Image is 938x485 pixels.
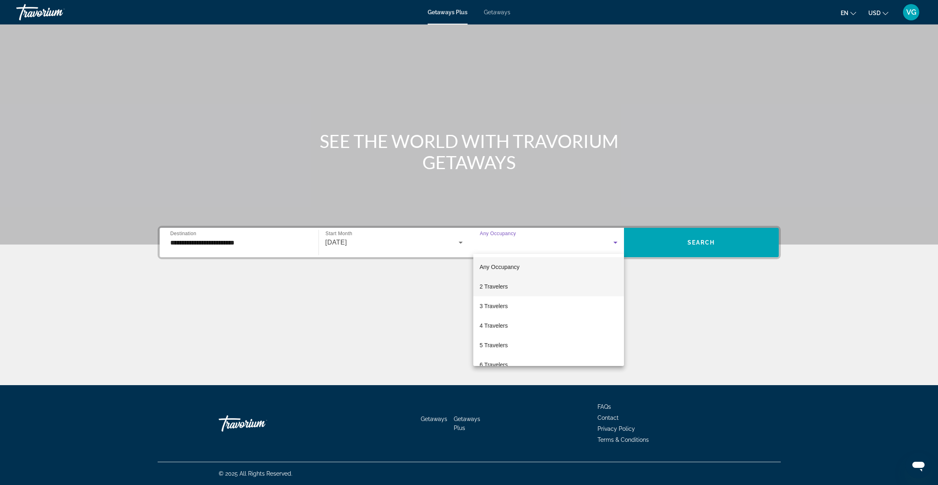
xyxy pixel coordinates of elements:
[480,360,508,370] span: 6 Travelers
[480,301,508,311] span: 3 Travelers
[480,264,520,270] span: Any Occupancy
[905,452,931,478] iframe: Button to launch messaging window
[480,282,508,291] span: 2 Travelers
[480,340,508,350] span: 5 Travelers
[480,321,508,331] span: 4 Travelers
